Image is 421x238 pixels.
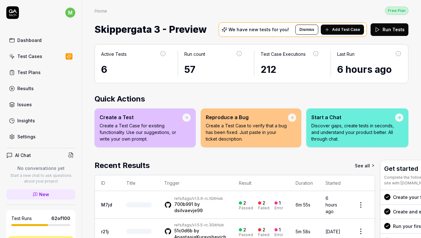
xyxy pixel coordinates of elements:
[337,51,355,57] div: Last Run
[296,229,310,234] time: 5m 58s
[17,69,41,76] div: Test Plans
[258,206,269,210] div: Failed
[311,113,395,121] div: Start a Chat
[319,175,347,191] th: Started
[17,133,36,140] div: Settings
[174,201,226,214] div: by
[95,175,120,191] th: ID
[326,229,340,234] time: [DATE]
[51,215,70,222] span: 62 of 100
[120,175,158,191] th: Title
[95,160,150,171] h2: Recent Results
[243,200,246,206] div: 2
[279,227,281,233] div: 1
[6,189,75,200] a: New
[261,51,306,57] div: Test Case Executions
[101,202,112,207] a: M7jd
[95,93,408,105] h2: Quick Actions
[243,227,246,233] div: 2
[184,51,205,57] div: Run count
[332,27,360,32] span: Add Test Case
[15,152,31,159] h4: AI Chat
[11,216,32,221] h5: Test Runs
[158,175,233,191] th: Trigger
[6,131,75,143] a: Settings
[262,200,265,206] div: 2
[371,23,408,36] button: Run Tests
[65,6,75,19] button: m
[174,208,203,213] a: dsilvaevje99
[385,7,408,15] div: Free Plan
[95,21,207,38] span: Skippergata 3 - Preview
[174,196,211,201] a: refs/tags/v1.5.6-rc.1
[279,200,281,206] div: 1
[174,228,193,233] a: 51c0d6b
[6,82,75,95] a: Results
[6,66,75,78] a: Test Plans
[6,98,75,111] a: Issues
[174,196,226,201] div: GitHub
[17,117,35,124] div: Insights
[39,191,49,198] span: New
[296,202,310,207] time: 6m 55s
[17,53,42,60] div: Test Cases
[321,25,364,35] button: Add Test Case
[311,122,395,142] p: Discover gaps, create tests in seconds, and understand your product better. All through chat.
[6,114,75,127] a: Insights
[289,175,319,191] th: Duration
[6,50,75,62] a: Test Cases
[17,85,34,92] div: Results
[101,62,166,77] div: 6
[262,227,265,233] div: 2
[174,223,226,228] div: GitHub
[174,201,193,207] a: 700b991
[6,34,75,46] a: Dashboard
[101,51,127,57] div: Active Tests
[6,173,75,184] p: Start a new chat to ask questions about your project
[100,122,182,142] p: Create a Test Case for existing functionality. Use our suggestions, or write your own prompt.
[206,122,288,142] p: Create a Test Case to verify that a bug has been fixed. Just paste in your ticket description.
[261,62,319,77] div: 212
[100,113,182,121] div: Create a Test
[65,8,75,18] span: m
[239,206,253,210] div: Passed
[326,195,337,214] time: 6 hours ago
[274,206,283,210] div: Error
[295,25,318,35] button: Dismiss
[258,233,269,237] div: Failed
[184,62,243,77] div: 57
[274,233,283,237] div: Error
[17,101,32,108] div: Issues
[17,37,42,44] div: Dashboard
[206,113,288,121] div: Reproduce a Bug
[355,160,375,171] a: See all
[101,229,109,234] a: r21j
[239,233,253,237] div: Passed
[6,165,75,171] p: No conversations yet
[337,64,392,75] time: 6 hours ago
[233,175,289,191] th: Result
[174,223,211,227] a: refs/tags/v1.5.5-rc.3
[95,8,107,14] div: Home
[385,6,408,15] button: Free Plan
[228,27,289,32] p: We have new tests for you!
